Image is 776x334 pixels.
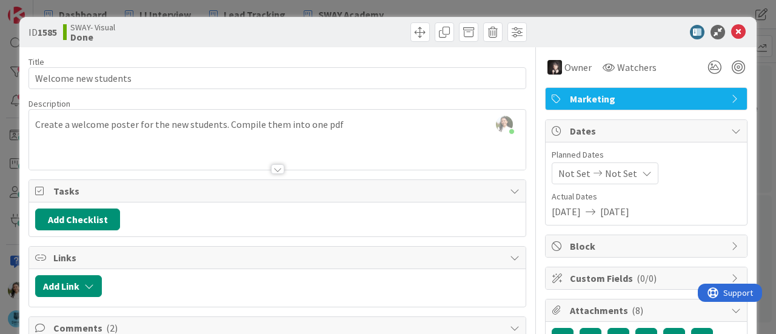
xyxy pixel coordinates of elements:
[35,209,120,230] button: Add Checklist
[552,204,581,219] span: [DATE]
[600,204,629,219] span: [DATE]
[552,190,741,203] span: Actual Dates
[496,116,513,133] img: oBudH3TQPXa0d4SpI6uEJAqTHpcXZSn3.jpg
[570,124,725,138] span: Dates
[28,25,57,39] span: ID
[35,118,520,132] p: Create a welcome poster for the new students. Compile them into one pdf
[28,56,44,67] label: Title
[570,271,725,286] span: Custom Fields
[570,239,725,253] span: Block
[632,304,643,316] span: ( 8 )
[53,250,504,265] span: Links
[106,322,118,334] span: ( 2 )
[547,60,562,75] img: BN
[637,272,657,284] span: ( 0/0 )
[552,149,741,161] span: Planned Dates
[570,303,725,318] span: Attachments
[25,2,55,16] span: Support
[38,26,57,38] b: 1585
[35,275,102,297] button: Add Link
[28,98,70,109] span: Description
[70,22,115,32] span: SWAY- Visual
[70,32,115,42] b: Done
[558,166,590,181] span: Not Set
[617,60,657,75] span: Watchers
[28,67,526,89] input: type card name here...
[53,184,504,198] span: Tasks
[564,60,592,75] span: Owner
[605,166,637,181] span: Not Set
[570,92,725,106] span: Marketing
